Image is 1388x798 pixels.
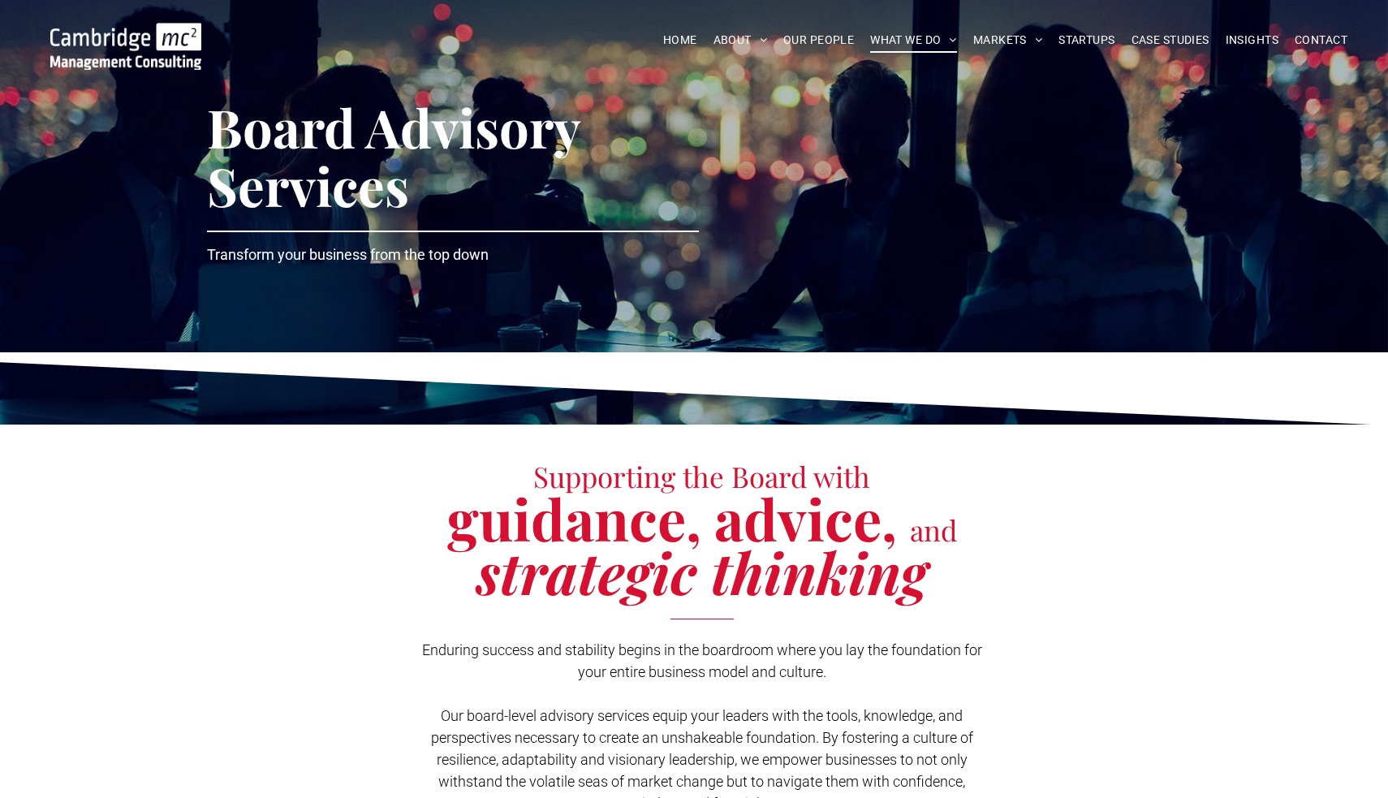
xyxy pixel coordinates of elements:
[862,28,965,53] a: WHAT WE DO
[775,28,862,53] a: OUR PEOPLE
[533,457,870,495] span: Supporting the Board with
[965,28,1050,53] a: MARKETS
[1218,28,1287,53] a: INSIGHTS
[447,480,897,556] span: guidance, advice,
[655,28,705,53] a: HOME
[422,641,982,680] span: Enduring success and stability begins in the boardroom where you lay the foundation for your enti...
[476,533,928,610] span: strategic thinking
[1050,28,1123,53] a: STARTUPS
[50,23,201,70] img: Go to Homepage
[207,92,580,220] span: Board Advisory Services
[1287,28,1356,53] a: CONTACT
[1123,28,1218,53] a: CASE STUDIES
[207,246,489,263] span: Transform your business from the top down
[910,511,957,549] span: and
[705,28,776,53] a: ABOUT
[50,25,201,42] a: Your Business Transformed | Cambridge Management Consulting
